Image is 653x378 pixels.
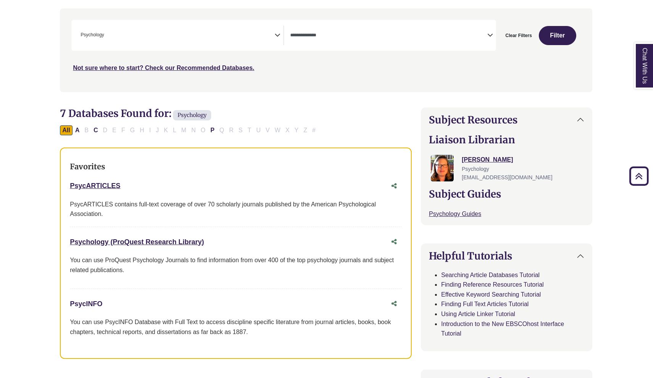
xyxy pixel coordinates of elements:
a: PsycINFO [70,300,102,308]
button: Filter Results P [208,125,217,135]
img: Jessica Moore [431,155,454,182]
button: Share this database [386,235,402,249]
button: Helpful Tutorials [421,244,592,268]
h3: Favorites [70,162,402,171]
textarea: Search [290,33,487,39]
button: Share this database [386,297,402,311]
li: Psychology [78,31,104,39]
button: Submit for Search Results [539,26,576,45]
span: Psychology [81,31,104,39]
a: Psychology Guides [429,211,481,217]
h2: Subject Guides [429,188,584,200]
button: Subject Resources [421,108,592,132]
div: You can use PsycINFO Database with Full Text to access discipline specific literature from journa... [70,317,402,337]
button: Share this database [386,179,402,193]
a: [PERSON_NAME] [462,156,513,163]
div: PsycARTICLES contains full-text coverage of over 70 scholarly journals published by the American ... [70,200,402,219]
span: 7 Databases Found for: [60,107,171,120]
span: [EMAIL_ADDRESS][DOMAIN_NAME] [462,174,552,180]
a: Effective Keyword Searching Tutorial [441,291,541,298]
textarea: Search [106,33,109,39]
p: You can use ProQuest Psychology Journals to find information from over 400 of the top psychology ... [70,255,402,275]
a: Psychology (ProQuest Research Library) [70,238,204,246]
button: Filter Results A [73,125,82,135]
a: Back to Top [627,171,651,181]
a: Finding Reference Resources Tutorial [441,281,544,288]
a: Not sure where to start? Check our Recommended Databases. [73,65,254,71]
h2: Liaison Librarian [429,134,584,146]
span: Psychology [173,110,211,120]
button: Clear Filters [501,26,537,45]
a: Using Article Linker Tutorial [441,311,515,317]
span: Psychology [462,166,489,172]
a: Introduction to the New EBSCOhost Interface Tutorial [441,321,564,337]
div: Alpha-list to filter by first letter of database name [60,127,318,133]
a: Searching Article Databases Tutorial [441,272,540,278]
nav: Search filters [60,8,592,92]
a: Finding Full Text Articles Tutorial [441,301,529,307]
a: PsycARTICLES [70,182,120,190]
button: All [60,125,72,135]
button: Filter Results C [91,125,100,135]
